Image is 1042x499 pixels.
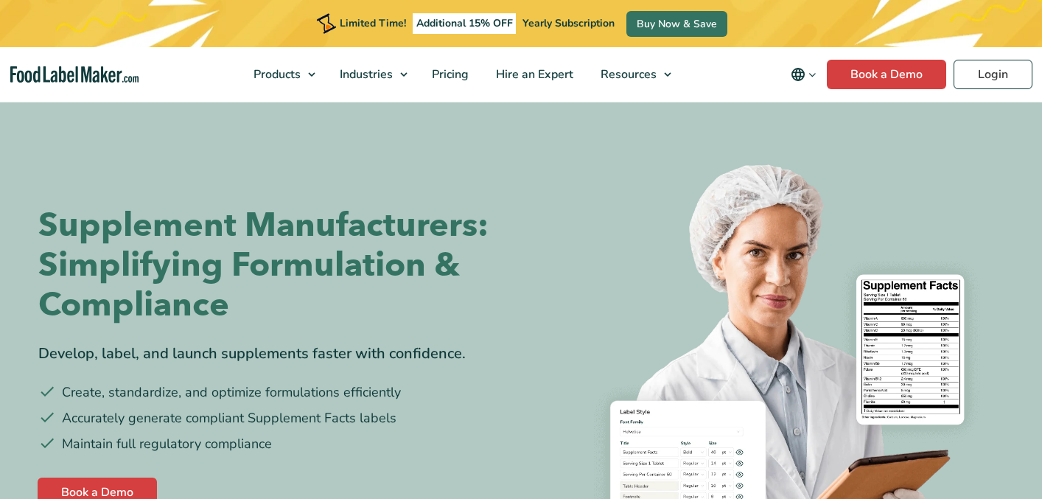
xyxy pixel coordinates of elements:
div: Develop, label, and launch supplements faster with confidence. [38,343,510,365]
span: Limited Time! [340,16,406,30]
span: Industries [335,66,394,83]
span: Additional 15% OFF [413,13,517,34]
a: Buy Now & Save [626,11,727,37]
a: Hire an Expert [483,47,584,102]
a: Resources [587,47,679,102]
span: Products [249,66,302,83]
a: Book a Demo [827,60,946,89]
a: Food Label Maker homepage [10,66,139,83]
li: Create, standardize, and optimize formulations efficiently [38,383,510,402]
span: Resources [596,66,658,83]
h1: Supplement Manufacturers: Simplifying Formulation & Compliance [38,206,510,325]
a: Products [240,47,323,102]
li: Maintain full regulatory compliance [38,434,510,454]
span: Yearly Subscription [522,16,615,30]
a: Login [954,60,1032,89]
button: Change language [780,60,827,89]
a: Industries [326,47,415,102]
span: Pricing [427,66,470,83]
span: Hire an Expert [492,66,575,83]
li: Accurately generate compliant Supplement Facts labels [38,408,510,428]
a: Pricing [419,47,479,102]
